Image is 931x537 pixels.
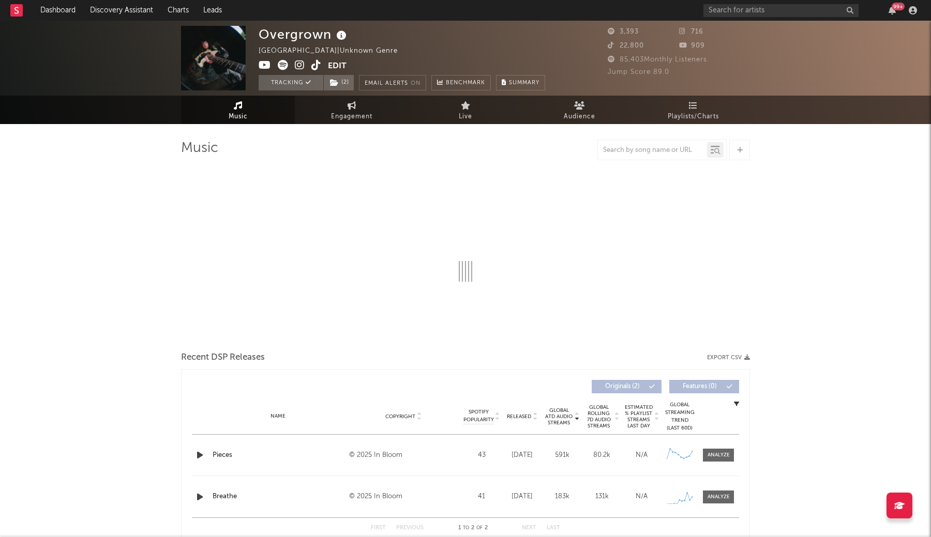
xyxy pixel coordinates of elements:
a: Benchmark [431,75,491,90]
button: Next [522,525,536,531]
span: ( 2 ) [323,75,354,90]
span: 3,393 [608,28,639,35]
span: Engagement [331,111,372,123]
button: Last [547,525,560,531]
div: Overgrown [259,26,349,43]
div: © 2025 In Bloom [349,490,458,503]
input: Search by song name or URL [598,146,707,155]
span: 909 [679,42,705,49]
div: [DATE] [505,450,539,461]
button: Previous [396,525,424,531]
span: Recent DSP Releases [181,351,265,364]
span: Released [507,413,531,420]
span: Spotify Popularity [463,408,494,424]
a: Breathe [213,492,344,502]
a: Pieces [213,450,344,461]
em: On [411,81,421,86]
a: Live [409,96,522,124]
button: Tracking [259,75,323,90]
div: N/A [624,492,659,502]
span: 22,800 [608,42,644,49]
span: 85,403 Monthly Listeners [608,56,707,63]
span: Audience [564,111,595,123]
div: Global Streaming Trend (Last 60D) [664,401,695,432]
span: Live [459,111,472,123]
span: Copyright [385,413,415,420]
button: Export CSV [707,355,750,361]
div: 41 [463,492,500,502]
input: Search for artists [703,4,859,17]
span: Originals ( 2 ) [598,383,646,390]
span: Summary [509,80,539,86]
span: Playlists/Charts [668,111,719,123]
span: to [463,526,469,530]
span: 716 [679,28,703,35]
div: [DATE] [505,492,539,502]
span: Features ( 0 ) [676,383,724,390]
span: Benchmark [446,77,485,89]
button: First [371,525,386,531]
a: Music [181,96,295,124]
a: Engagement [295,96,409,124]
a: Playlists/Charts [636,96,750,124]
div: 591k [545,450,579,461]
div: N/A [624,450,659,461]
div: [GEOGRAPHIC_DATA] | Unknown Genre [259,45,410,57]
span: of [476,526,483,530]
span: Global Rolling 7D Audio Streams [584,404,613,429]
div: 131k [584,492,619,502]
div: Name [213,412,344,420]
button: Edit [328,60,347,73]
button: (2) [324,75,354,90]
button: Summary [496,75,545,90]
button: Originals(2) [592,380,662,393]
span: Global ATD Audio Streams [545,407,573,426]
div: © 2025 In Bloom [349,449,458,462]
div: 43 [463,450,500,461]
button: Email AlertsOn [359,75,426,90]
a: Audience [522,96,636,124]
button: Features(0) [669,380,739,393]
div: 1 2 2 [444,522,501,534]
span: Jump Score: 89.0 [608,69,669,75]
button: 99+ [889,6,896,14]
div: 99 + [892,3,905,10]
div: 183k [545,492,579,502]
span: Music [229,111,248,123]
span: Estimated % Playlist Streams Last Day [624,404,653,429]
div: 80.2k [584,450,619,461]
